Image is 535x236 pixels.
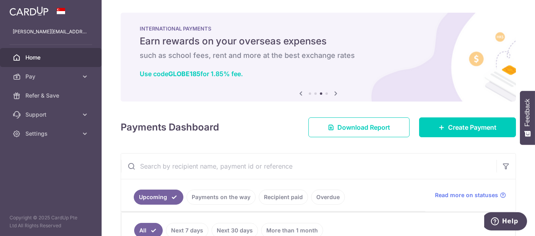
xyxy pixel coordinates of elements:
input: Search by recipient name, payment id or reference [121,153,497,179]
iframe: Opens a widget where you can find more information [484,212,527,232]
a: Payments on the way [187,190,256,205]
span: Download Report [337,123,390,132]
img: International Payment Banner [121,13,516,102]
span: Pay [25,73,78,81]
span: Create Payment [448,123,497,132]
b: GLOBE185 [168,70,200,78]
a: Read more on statuses [435,191,506,199]
span: Feedback [524,99,531,127]
span: Support [25,111,78,119]
p: INTERNATIONAL PAYMENTS [140,25,497,32]
a: Upcoming [134,190,183,205]
span: Read more on statuses [435,191,498,199]
p: [PERSON_NAME][EMAIL_ADDRESS][DOMAIN_NAME] [13,28,89,36]
h4: Payments Dashboard [121,120,219,134]
h6: such as school fees, rent and more at the best exchange rates [140,51,497,60]
a: Use codeGLOBE185for 1.85% fee. [140,70,243,78]
span: Home [25,54,78,61]
span: Settings [25,130,78,138]
button: Feedback - Show survey [520,91,535,145]
a: Download Report [308,117,410,137]
a: Overdue [311,190,345,205]
a: Create Payment [419,117,516,137]
a: Recipient paid [259,190,308,205]
img: CardUp [10,6,48,16]
h5: Earn rewards on your overseas expenses [140,35,497,48]
span: Refer & Save [25,92,78,100]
